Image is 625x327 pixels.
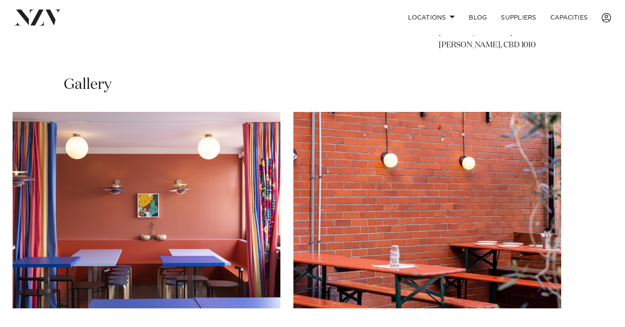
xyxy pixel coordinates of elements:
a: BLOG [462,8,494,27]
a: Capacities [543,8,595,27]
a: Locations [401,8,462,27]
img: nzv-logo.png [14,10,61,25]
a: SUPPLIERS [494,8,543,27]
h2: Gallery [64,75,112,95]
swiper-slide: 12 / 13 [13,112,280,308]
swiper-slide: 13 / 13 [293,112,561,308]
